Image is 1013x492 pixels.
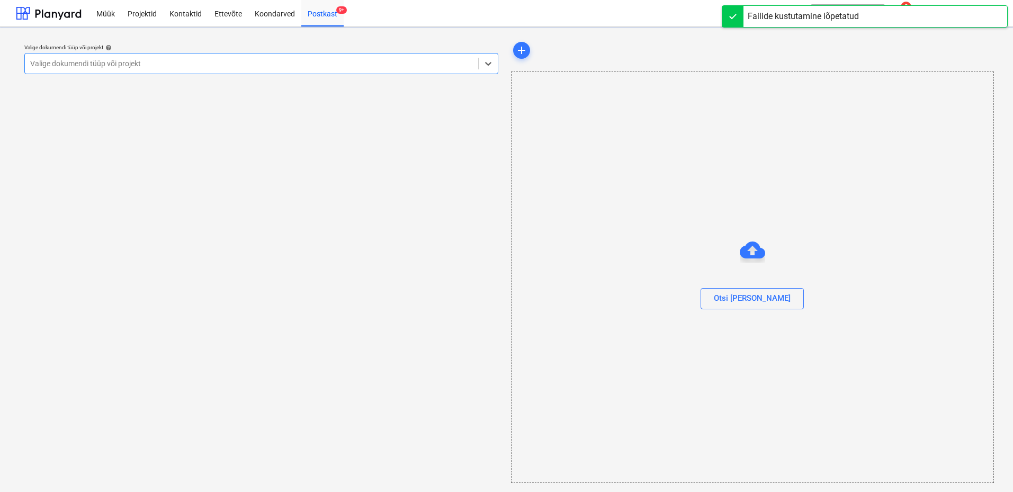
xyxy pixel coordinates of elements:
div: Otsi [PERSON_NAME] [511,71,994,483]
span: help [103,44,112,51]
div: Failide kustutamine lõpetatud [748,10,859,23]
span: add [515,44,528,57]
button: Otsi [PERSON_NAME] [701,288,804,309]
iframe: Chat Widget [960,441,1013,492]
div: Otsi [PERSON_NAME] [714,291,791,305]
div: Valige dokumendi tüüp või projekt [24,44,498,51]
span: 9+ [336,6,347,14]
